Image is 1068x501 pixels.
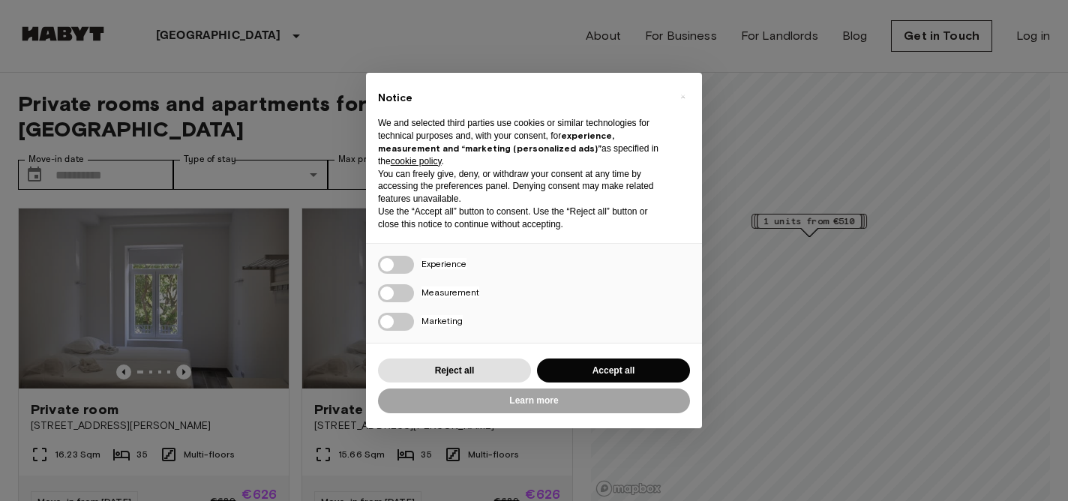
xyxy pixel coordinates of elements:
span: Measurement [421,286,479,298]
p: We and selected third parties use cookies or similar technologies for technical purposes and, wit... [378,117,666,167]
p: Use the “Accept all” button to consent. Use the “Reject all” button or close this notice to conti... [378,205,666,231]
button: Accept all [537,358,690,383]
h2: Notice [378,91,666,106]
p: You can freely give, deny, or withdraw your consent at any time by accessing the preferences pane... [378,168,666,205]
strong: experience, measurement and “marketing (personalized ads)” [378,130,614,154]
button: Close this notice [670,85,694,109]
span: Marketing [421,315,463,326]
span: × [680,88,685,106]
a: cookie policy [391,156,442,166]
span: Experience [421,258,466,269]
button: Learn more [378,388,690,413]
button: Reject all [378,358,531,383]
